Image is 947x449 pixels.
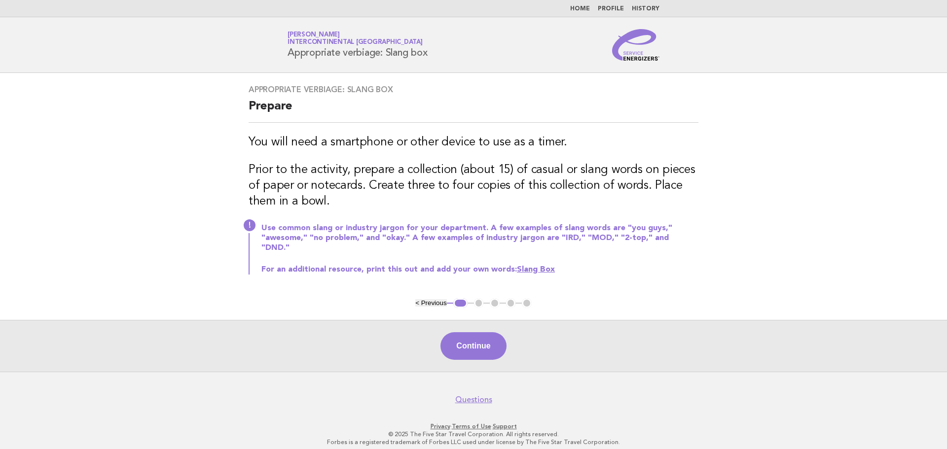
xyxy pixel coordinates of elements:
[440,332,506,360] button: Continue
[249,162,698,209] h3: Prior to the activity, prepare a collection (about 15) of casual or slang words on pieces of pape...
[453,298,468,308] button: 1
[288,32,427,58] h1: Appropriate verbiage: Slang box
[261,265,698,275] p: For an additional resource, print this out and add your own words:
[261,223,698,253] p: Use common slang or industry jargon for your department. A few examples of slang words are "you g...
[249,135,698,150] h3: You will need a smartphone or other device to use as a timer.
[598,6,624,12] a: Profile
[517,266,555,274] a: Slang Box
[493,423,517,430] a: Support
[415,299,446,307] button: < Previous
[431,423,450,430] a: Privacy
[172,438,775,446] p: Forbes is a registered trademark of Forbes LLC used under license by The Five Star Travel Corpora...
[172,430,775,438] p: © 2025 The Five Star Travel Corporation. All rights reserved.
[288,39,423,46] span: InterContinental [GEOGRAPHIC_DATA]
[612,29,659,61] img: Service Energizers
[288,32,423,45] a: [PERSON_NAME]InterContinental [GEOGRAPHIC_DATA]
[570,6,590,12] a: Home
[455,395,492,405] a: Questions
[249,85,698,95] h3: Appropriate verbiage: Slang box
[172,422,775,430] p: · ·
[452,423,491,430] a: Terms of Use
[249,99,698,123] h2: Prepare
[632,6,659,12] a: History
